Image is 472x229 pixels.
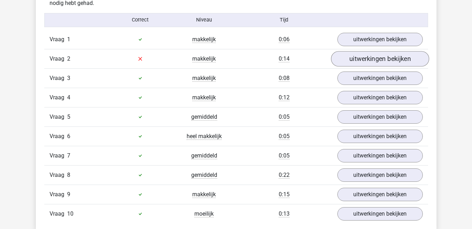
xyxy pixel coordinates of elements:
span: heel makkelijk [187,133,222,140]
span: 0:05 [279,133,290,140]
div: Correct [108,16,172,24]
span: 0:15 [279,191,290,198]
span: 1 [67,36,70,43]
a: uitwerkingen bekijken [337,149,423,162]
a: uitwerkingen bekijken [331,51,429,67]
span: Vraag [50,74,67,82]
span: 0:08 [279,75,290,82]
span: 0:13 [279,210,290,217]
a: uitwerkingen bekijken [337,110,423,124]
span: makkelijk [192,36,216,43]
a: uitwerkingen bekijken [337,91,423,104]
span: gemiddeld [191,113,217,120]
span: Vraag [50,171,67,179]
span: Vraag [50,55,67,63]
span: makkelijk [192,75,216,82]
span: 0:05 [279,152,290,159]
a: uitwerkingen bekijken [337,33,423,46]
span: 5 [67,113,70,120]
a: uitwerkingen bekijken [337,72,423,85]
a: uitwerkingen bekijken [337,168,423,182]
span: 9 [67,191,70,198]
span: Vraag [50,151,67,160]
span: makkelijk [192,94,216,101]
span: makkelijk [192,191,216,198]
span: 0:06 [279,36,290,43]
span: 7 [67,152,70,159]
span: Vraag [50,35,67,44]
span: 2 [67,55,70,62]
span: Vraag [50,113,67,121]
span: 0:14 [279,55,290,62]
span: makkelijk [192,55,216,62]
span: Vraag [50,190,67,199]
span: 0:05 [279,113,290,120]
span: 10 [67,210,73,217]
a: uitwerkingen bekijken [337,188,423,201]
span: Vraag [50,132,67,141]
span: 3 [67,75,70,81]
span: Vraag [50,93,67,102]
span: 8 [67,172,70,178]
span: 6 [67,133,70,140]
a: uitwerkingen bekijken [337,130,423,143]
span: gemiddeld [191,152,217,159]
span: gemiddeld [191,172,217,179]
span: 0:12 [279,94,290,101]
span: moeilijk [194,210,214,217]
div: Niveau [172,16,236,24]
span: Vraag [50,210,67,218]
span: 0:22 [279,172,290,179]
span: 4 [67,94,70,101]
a: uitwerkingen bekijken [337,207,423,221]
div: Tijd [236,16,332,24]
